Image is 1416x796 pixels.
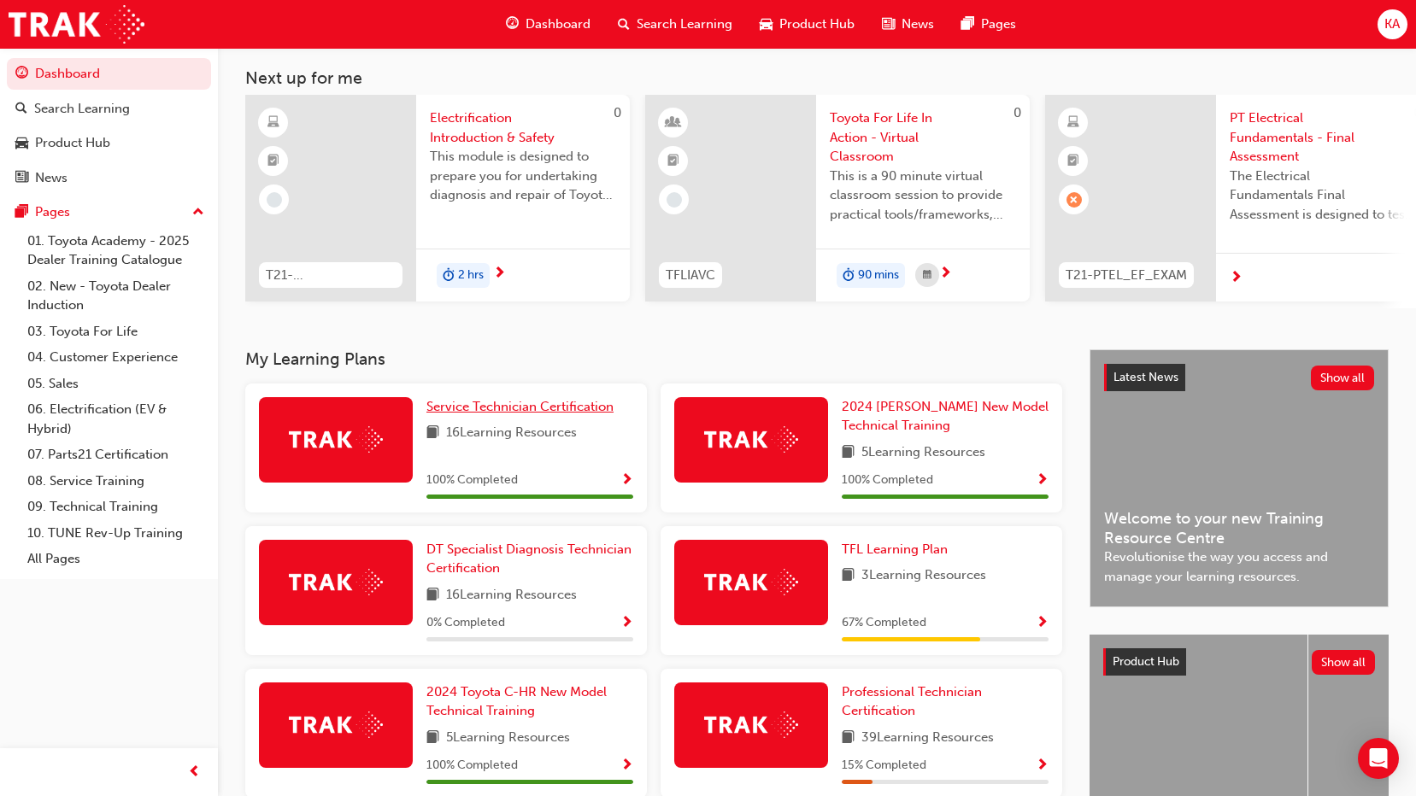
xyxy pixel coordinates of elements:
a: pages-iconPages [948,7,1030,42]
span: 67 % Completed [842,613,926,633]
div: Open Intercom Messenger [1358,738,1399,779]
span: duration-icon [443,265,455,287]
h3: My Learning Plans [245,349,1062,369]
span: 16 Learning Resources [446,585,577,606]
span: Revolutionise the way you access and manage your learning resources. [1104,547,1374,586]
span: next-icon [1230,271,1243,286]
img: Trak [289,569,383,595]
span: book-icon [426,728,439,749]
span: 90 mins [858,266,899,285]
span: Show Progress [1036,616,1049,631]
span: Toyota For Life In Action - Virtual Classroom [830,108,1016,167]
span: TFL Learning Plan [842,541,948,557]
a: 09. Technical Training [21,494,211,520]
span: 100 % Completed [842,471,933,490]
span: Search Learning [637,15,732,34]
span: Show Progress [620,758,633,774]
a: Search Learning [7,93,211,125]
span: 16 Learning Resources [446,423,577,444]
button: Pages [7,196,211,228]
button: Show Progress [1036,612,1049,634]
span: 0 [614,105,621,120]
span: duration-icon [843,265,855,287]
img: Trak [704,426,798,453]
span: Product Hub [779,15,855,34]
a: 07. Parts21 Certification [21,442,211,468]
a: Product Hub [7,127,211,159]
span: Pages [981,15,1016,34]
img: Trak [289,711,383,738]
a: DT Specialist Diagnosis Technician Certification [426,540,633,578]
a: 02. New - Toyota Dealer Induction [21,273,211,319]
span: DT Specialist Diagnosis Technician Certification [426,541,632,577]
a: 03. Toyota For Life [21,319,211,345]
span: Show Progress [620,473,633,489]
span: pages-icon [15,205,28,220]
span: 2024 Toyota C-HR New Model Technical Training [426,684,607,719]
span: 39 Learning Resources [861,728,994,749]
span: book-icon [842,565,855,587]
span: guage-icon [506,14,519,35]
img: Trak [9,5,144,44]
span: Service Technician Certification [426,399,614,414]
a: 06. Electrification (EV & Hybrid) [21,396,211,442]
button: Show Progress [620,470,633,491]
span: 0 [1014,105,1021,120]
span: Product Hub [1113,654,1179,669]
img: Trak [289,426,383,453]
a: Latest NewsShow allWelcome to your new Training Resource CentreRevolutionise the way you access a... [1090,349,1389,607]
span: news-icon [882,14,895,35]
button: Show all [1311,366,1375,390]
span: 15 % Completed [842,756,926,776]
a: 0T21-FOD_HVIS_PREREQElectrification Introduction & SafetyThis module is designed to prepare you f... [245,95,630,301]
span: book-icon [426,423,439,444]
span: News [902,15,934,34]
span: search-icon [15,102,27,117]
button: Show Progress [620,755,633,776]
a: TFL Learning Plan [842,540,955,559]
button: DashboardSearch LearningProduct HubNews [7,55,211,196]
a: 04. Customer Experience [21,344,211,371]
a: Latest NewsShow all [1104,364,1374,391]
span: 3 Learning Resources [861,565,986,587]
span: Latest News [1113,370,1178,384]
a: 2024 [PERSON_NAME] New Model Technical Training [842,397,1049,436]
span: 2 hrs [458,266,484,285]
button: Show all [1312,650,1376,675]
span: KA [1384,15,1400,34]
div: Pages [35,202,70,222]
div: News [35,168,68,188]
span: 100 % Completed [426,756,518,776]
span: search-icon [618,14,630,35]
span: booktick-icon [267,150,279,173]
span: 0 % Completed [426,613,505,633]
div: Search Learning [34,99,130,119]
a: car-iconProduct Hub [746,7,868,42]
span: This module is designed to prepare you for undertaking diagnosis and repair of Toyota & Lexus Ele... [430,147,616,205]
span: TFLIAVC [666,266,715,285]
a: 0TFLIAVCToyota For Life In Action - Virtual ClassroomThis is a 90 minute virtual classroom sessio... [645,95,1030,301]
a: 05. Sales [21,371,211,397]
a: Dashboard [7,58,211,90]
div: Product Hub [35,133,110,153]
a: 10. TUNE Rev-Up Training [21,520,211,547]
span: car-icon [760,14,773,35]
span: Electrification Introduction & Safety [430,108,616,147]
span: next-icon [493,266,506,282]
a: Professional Technician Certification [842,682,1049,721]
img: Trak [704,711,798,738]
span: booktick-icon [1067,150,1079,173]
span: T21-FOD_HVIS_PREREQ [266,266,396,285]
span: book-icon [842,442,855,464]
button: KA [1378,9,1407,39]
span: learningRecordVerb_NONE-icon [667,192,682,208]
span: book-icon [426,585,439,606]
span: Show Progress [620,616,633,631]
a: 2024 Toyota C-HR New Model Technical Training [426,682,633,721]
a: Product HubShow all [1103,648,1375,676]
span: The Electrical Fundamentals Final Assessment is designed to test your learning and understanding ... [1230,167,1416,225]
span: up-icon [192,202,204,224]
span: T21-PTEL_EF_EXAM [1066,266,1187,285]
